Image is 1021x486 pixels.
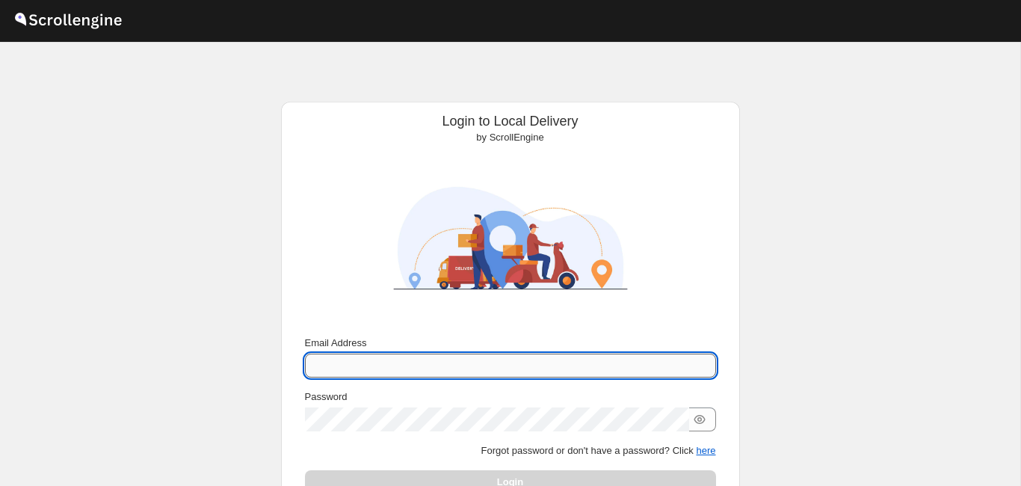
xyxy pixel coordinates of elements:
p: Forgot password or don't have a password? Click [305,443,716,458]
span: Password [305,391,348,402]
span: by ScrollEngine [476,132,543,143]
img: ScrollEngine [380,151,641,325]
span: Email Address [305,337,367,348]
button: here [696,445,715,456]
div: Login to Local Delivery [293,114,728,145]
